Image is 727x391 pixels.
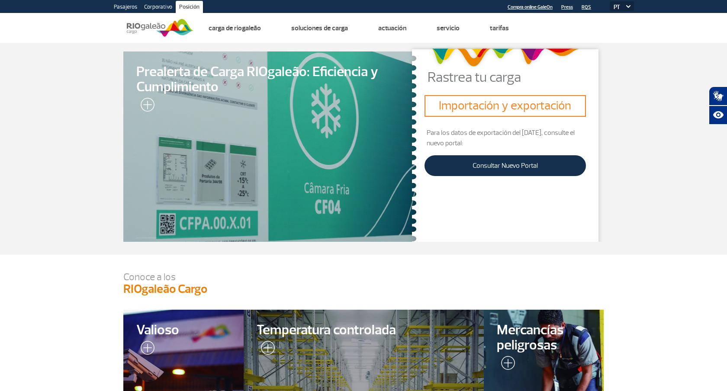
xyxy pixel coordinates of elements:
img: gráficos [428,44,582,71]
img: leer más [136,341,154,358]
a: Corporativo [141,1,176,15]
font: Pasajeros [114,3,137,10]
a: Consultar Nuevo Portal [425,155,586,176]
font: Rastrea tu carga [428,69,521,86]
font: Valioso [136,321,179,339]
font: RIOgaleão Cargo [123,281,207,297]
font: Importación y exportación [439,98,571,113]
a: Prealerta de Carga RIOgaleão: Eficiencia y Cumplimiento [123,51,416,242]
button: Traductor de lenguaje de señas abierto. [709,87,727,106]
a: Posición [176,1,203,15]
a: Compra online GaleOn [508,4,553,10]
img: leer más [257,341,275,358]
font: Posición [179,3,199,10]
font: Prealerta de Carga RIOgaleão: Eficiencia y Cumplimiento [136,63,378,96]
font: Para los datos de exportación del [DATE], consulte el nuevo portal: [427,128,575,147]
a: Servicio [437,24,460,32]
div: Complemento de accesibilidad Hand Talk. [709,87,727,125]
img: leer más [497,356,515,373]
a: Carga de Riogaleão [209,24,261,32]
a: RQS [582,4,591,10]
a: Press [561,4,573,10]
font: Temperatura controlada [257,321,396,339]
a: Soluciones de carga [291,24,348,32]
button: Recursos de asistencia abiertos. [709,106,727,125]
a: Tarifas [490,24,509,32]
font: Corporativo [144,3,172,10]
a: Pasajeros [110,1,141,15]
a: Actuación [378,24,406,32]
img: leer más [136,98,154,115]
font: Conoce a los [123,271,176,283]
font: Consultar Nuevo Portal [473,161,538,170]
font: Mercancías peligrosas [497,321,563,354]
